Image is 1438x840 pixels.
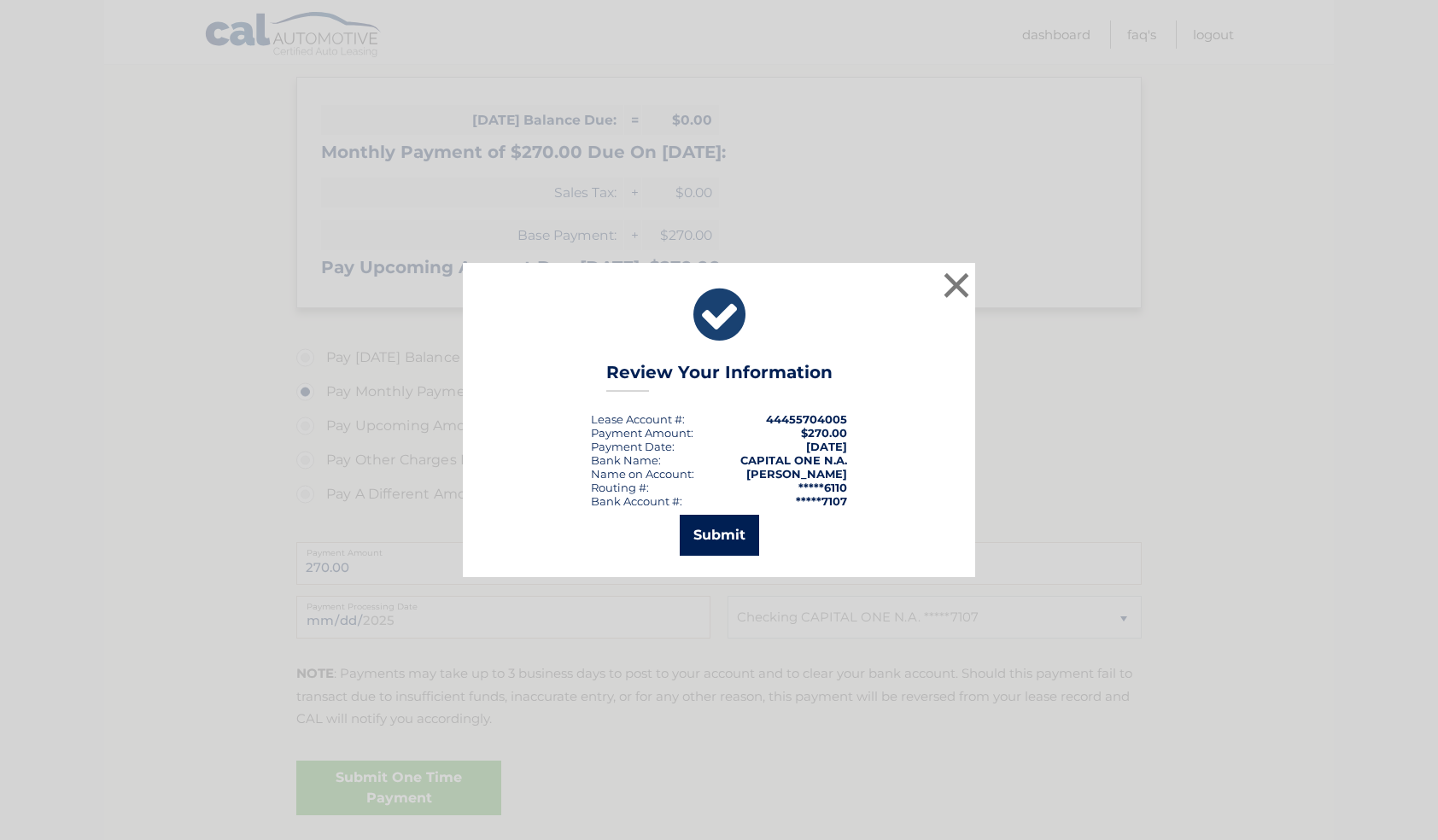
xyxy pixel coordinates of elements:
[591,412,685,426] div: Lease Account #:
[801,426,847,440] span: $270.00
[591,481,649,494] div: Routing #:
[591,453,661,467] div: Bank Name:
[591,440,672,453] span: Payment Date
[680,515,759,556] button: Submit
[806,440,847,453] span: [DATE]
[740,453,847,467] strong: CAPITAL ONE N.A.
[766,412,847,426] strong: 44455704005
[591,426,693,440] div: Payment Amount:
[746,467,847,481] strong: [PERSON_NAME]
[606,362,833,392] h3: Review Your Information
[939,268,973,302] button: ×
[591,467,694,481] div: Name on Account:
[591,440,675,453] div: :
[591,494,682,508] div: Bank Account #:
